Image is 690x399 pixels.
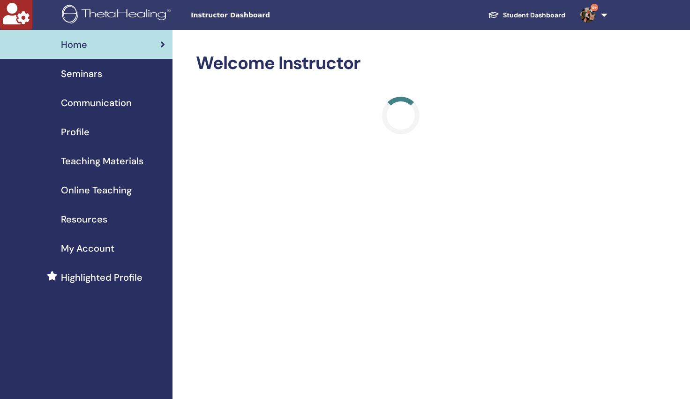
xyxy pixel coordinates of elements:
span: Resources [61,212,107,226]
img: logo.png [62,5,174,26]
h2: Welcome Instructor [196,53,606,74]
span: Highlighted Profile [61,270,142,284]
span: Teaching Materials [61,154,143,168]
span: Online Teaching [61,183,132,197]
img: graduation-cap-white.svg [488,11,499,19]
span: Instructor Dashboard [191,10,331,20]
span: My Account [61,241,114,255]
span: Profile [61,125,90,139]
span: Seminars [61,67,102,81]
span: Communication [61,96,132,110]
a: Student Dashboard [480,7,573,24]
span: Home [61,38,87,52]
span: 9+ [591,4,598,11]
img: default.jpg [580,8,595,23]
